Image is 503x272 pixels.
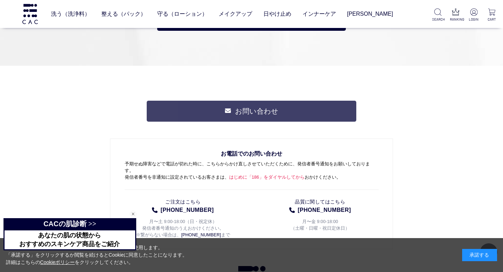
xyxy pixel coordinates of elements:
[432,8,444,22] a: SEARCH
[40,259,75,265] a: Cookieポリシー
[51,4,90,24] a: 洗う（洗浄料）
[486,17,497,22] p: CART
[147,101,356,122] a: お問い合わせ
[6,244,188,266] div: 当サイトでは、お客様へのサービス向上のためにCookieを使用します。 「承諾する」をクリックするか閲覧を続けるとCookieに同意したことになります。 詳細はこちらの をクリックしてください。
[432,17,444,22] p: SEARCH
[262,214,378,232] p: 月〜金 9:00-18:00 （土曜・日曜・祝日定休日）
[157,4,207,24] a: 守る（ローション）
[125,149,379,190] p: 予期せぬ障害などで電話が切れた時に、こちらからかけ直しさせていただくために、発信者番号通知をお願いしております。 発信者番号を非通知に設定されているお客さまは、 おかけください。
[347,4,393,24] a: [PERSON_NAME]
[21,4,39,24] img: logo
[462,249,497,261] div: 承諾する
[219,4,252,24] a: メイクアップ
[302,4,336,24] a: インナーケア
[125,149,379,161] span: お電話でのお問い合わせ
[450,17,461,22] p: RANKING
[486,8,497,22] a: CART
[101,4,146,24] a: 整える（パック）
[468,17,480,22] p: LOGIN
[229,175,305,180] span: はじめに「186」をダイヤルしてから
[125,214,241,239] p: 月〜土 9:00-18:00（日・祝定休） 発信者番号通知のうえおかけください。 ※繋がらない場合は、 まで
[450,8,461,22] a: RANKING
[263,4,291,24] a: 日やけ止め
[468,8,480,22] a: LOGIN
